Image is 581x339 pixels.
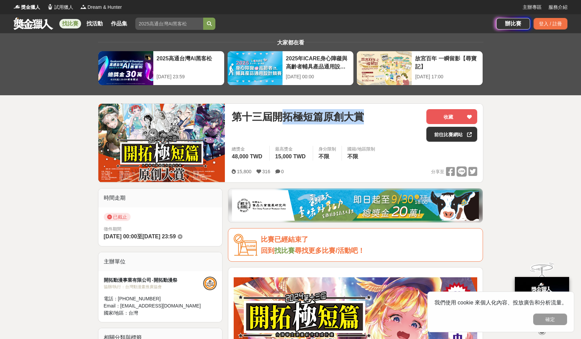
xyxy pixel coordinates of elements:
span: 總獎金 [232,146,264,153]
span: 分享至 [431,167,444,177]
img: 46e73366-dd3b-432a-96b1-cde1e50db53d.jpg [515,273,569,318]
a: 故宮百年 一瞬留影【尋寶記】[DATE] 17:00 [356,51,483,85]
span: 至 [137,234,142,239]
div: 協辦/執行： 台灣動漫畫推廣協會 [104,284,204,290]
span: 0 [281,169,284,174]
div: [DATE] 17:00 [415,73,479,80]
a: Logo試用獵人 [47,4,73,11]
div: [DATE] 00:00 [286,73,350,80]
span: 徵件期間 [104,226,121,232]
a: Logo獎金獵人 [14,4,40,11]
span: 大家都在看 [275,40,306,45]
a: 服務介紹 [548,4,567,11]
div: 2025年ICARE身心障礙與高齡者輔具產品通用設計競賽 [286,55,350,70]
button: 確定 [533,314,567,325]
span: 回到 [261,247,274,254]
span: 最高獎金 [275,146,307,153]
span: 第十三屆開拓極短篇原創大賞 [232,109,364,124]
span: 不限 [347,154,358,159]
span: 我們使用 cookie 來個人化內容、投放廣告和分析流量。 [434,300,567,305]
span: 不限 [318,154,329,159]
div: 主辦單位 [98,252,222,271]
div: 故宮百年 一瞬留影【尋寶記】 [415,55,479,70]
span: 已截止 [104,213,131,221]
span: 15,000 TWD [275,154,306,159]
a: 前往比賽網站 [426,127,477,142]
span: 台灣 [129,310,138,316]
a: 找比賽 [59,19,81,28]
a: 主辦專區 [523,4,542,11]
img: Logo [80,3,87,10]
a: 作品集 [108,19,130,28]
a: 2025年ICARE身心障礙與高齡者輔具產品通用設計競賽[DATE] 00:00 [227,51,354,85]
div: 登入 / 註冊 [534,18,567,29]
input: 2025高通台灣AI黑客松 [135,18,203,30]
div: 時間走期 [98,188,222,207]
span: 15,800 [237,169,251,174]
div: 2025高通台灣AI黑客松 [157,55,221,70]
div: [DATE] 23:59 [157,73,221,80]
div: Email： [EMAIL_ADDRESS][DOMAIN_NAME] [104,302,204,310]
span: 試用獵人 [54,4,73,11]
img: Icon [234,234,257,256]
span: 國家/地區： [104,310,129,316]
span: Dream & Hunter [88,4,122,11]
div: 比賽已經結束了 [261,234,477,245]
a: LogoDream & Hunter [80,4,122,11]
span: 獎金獵人 [21,4,40,11]
span: [DATE] 00:00 [104,234,137,239]
span: 48,000 TWD [232,154,262,159]
button: 收藏 [426,109,477,124]
img: b0ef2173-5a9d-47ad-b0e3-de335e335c0a.jpg [232,190,479,221]
a: 找活動 [84,19,105,28]
div: 電話： [PHONE_NUMBER] [104,295,204,302]
a: 辦比賽 [496,18,530,29]
a: 2025高通台灣AI黑客松[DATE] 23:59 [98,51,225,85]
span: 316 [262,169,270,174]
img: Logo [47,3,54,10]
a: 找比賽 [274,247,295,254]
img: Cover Image [98,104,225,182]
div: 身分限制 [318,146,336,153]
img: Logo [14,3,20,10]
span: [DATE] 23:59 [142,234,176,239]
span: 尋找更多比賽/活動吧！ [295,247,365,254]
div: 國籍/地區限制 [347,146,375,153]
div: 開拓動漫事業有限公司‧開拓動漫祭 [104,277,204,284]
